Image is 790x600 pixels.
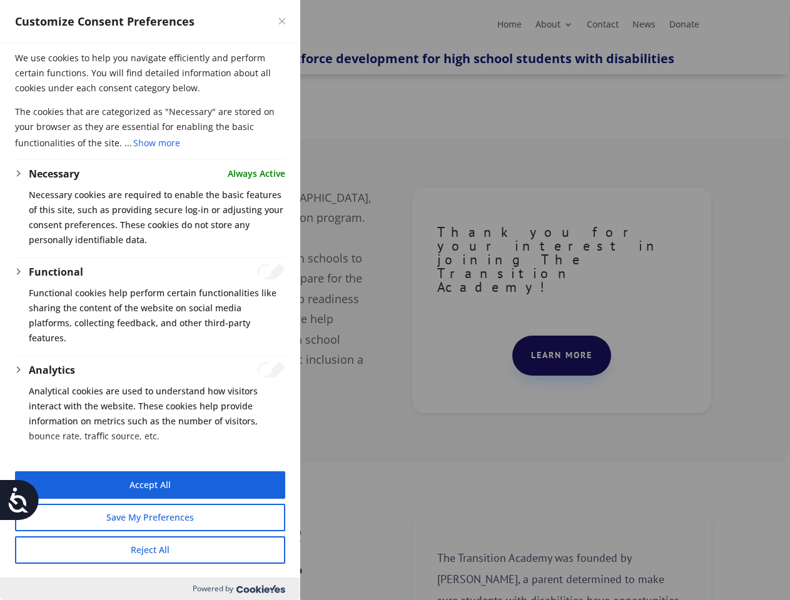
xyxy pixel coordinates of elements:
button: Show more [132,134,181,152]
button: Necessary [29,166,79,181]
input: Enable Functional [258,264,285,279]
img: Close [279,18,285,24]
span: Always Active [228,166,285,181]
input: Enable Analytics [258,362,285,377]
img: Cookieyes logo [236,585,285,593]
p: We use cookies to help you navigate efficiently and perform certain functions. You will find deta... [15,51,285,104]
button: Reject All [15,536,285,564]
button: Analytics [29,362,75,377]
span: Customize Consent Preferences [15,14,195,29]
p: Functional cookies help perform certain functionalities like sharing the content of the website o... [29,286,285,346]
button: Save My Preferences [15,504,285,531]
p: Necessary cookies are required to enable the basic features of this site, such as providing secur... [29,187,285,247]
p: The cookies that are categorized as "Necessary" are stored on your browser as they are essential ... [15,104,285,152]
button: Accept All [15,471,285,499]
button: Functional [29,264,83,279]
p: Analytical cookies are used to understand how visitors interact with the website. These cookies h... [29,384,285,444]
